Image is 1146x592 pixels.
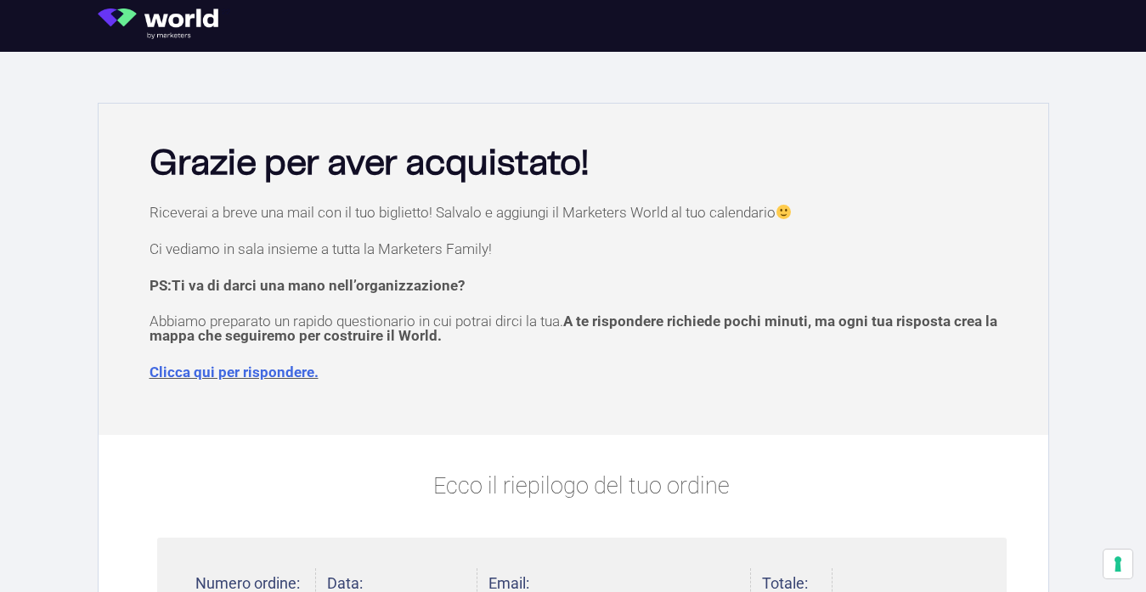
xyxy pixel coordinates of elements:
span: Ti va di darci una mano nell’organizzazione? [172,277,465,294]
img: 🙂 [776,205,791,219]
p: Ecco il riepilogo del tuo ordine [157,469,1007,504]
a: Clicca qui per rispondere. [150,364,319,381]
button: Le tue preferenze relative al consenso per le tecnologie di tracciamento [1104,550,1132,578]
strong: PS: [150,277,465,294]
iframe: Customerly Messenger Launcher [14,526,65,577]
p: Abbiamo preparato un rapido questionario in cui potrai dirci la tua. [150,314,1014,343]
p: Riceverai a breve una mail con il tuo biglietto! Salvalo e aggiungi il Marketers World al tuo cal... [150,205,1014,220]
p: Ci vediamo in sala insieme a tutta la Marketers Family! [150,242,1014,257]
b: Grazie per aver acquistato! [150,147,589,181]
span: A te rispondere richiede pochi minuti, ma ogni tua risposta crea la mappa che seguiremo per costr... [150,313,997,344]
